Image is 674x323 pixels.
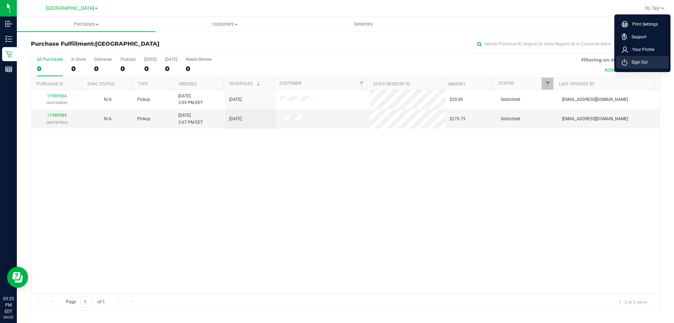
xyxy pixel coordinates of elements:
div: In Store [71,57,86,62]
span: Print Settings [628,21,658,28]
button: N/A [104,116,112,122]
div: Deliveries [94,57,112,62]
p: 03:23 PM EDT [3,296,14,315]
a: Type [138,82,148,86]
div: 0 [165,65,177,73]
span: [DATE] [229,116,242,122]
span: [DATE] 3:07 PM EDT [178,112,203,125]
input: Search Purchase ID, Original ID, State Registry ID or Customer Name... [474,39,614,49]
span: Page of 1 [60,297,111,308]
span: Purchases [17,21,156,27]
div: All Purchases [37,57,63,62]
a: 11989564 [47,93,67,98]
div: [DATE] [144,57,157,62]
a: Customer [279,81,301,86]
a: 11989584 [47,113,67,118]
span: Not Applicable [104,116,112,121]
input: 1 [80,297,93,308]
span: Deliveries [344,21,383,27]
li: Sign Out [616,56,669,69]
span: 1 - 2 of 2 items [613,297,653,307]
span: [GEOGRAPHIC_DATA] [46,5,94,11]
span: Customers [156,21,294,27]
a: Support [622,33,666,40]
span: $276.75 [450,116,465,122]
a: Last Updated By [559,82,594,86]
a: State Registry ID [373,82,410,86]
h3: Purchase Fulfillment: [31,41,240,47]
div: 0 [186,65,212,73]
a: Filter [542,78,553,90]
p: (326769806) [35,99,78,106]
a: Customers [156,17,294,32]
p: (326767953) [35,119,78,126]
span: Submitted [501,96,520,103]
span: Pickup [137,96,150,103]
a: Purchases [17,17,156,32]
span: Hi, Tay! [645,5,661,11]
a: Deliveries [294,17,433,32]
div: 0 [94,65,112,73]
span: [DATE] 3:05 PM EDT [178,93,203,106]
inline-svg: Retail [5,51,12,58]
button: Active only [600,64,633,76]
a: Status [498,81,514,86]
span: Not Applicable [104,97,112,102]
a: Sync Status [87,82,114,86]
div: 0 [71,65,86,73]
button: N/A [104,96,112,103]
a: Ordered [179,82,197,86]
div: [DATE] [165,57,177,62]
span: [DATE] [229,96,242,103]
span: Filtering on status: [581,57,627,63]
a: Purchase ID [37,82,63,86]
inline-svg: Inbound [5,20,12,27]
span: [EMAIL_ADDRESS][DOMAIN_NAME] [562,96,628,103]
inline-svg: Inventory [5,35,12,43]
span: $20.00 [450,96,463,103]
span: Pickup [137,116,150,122]
div: 0 [120,65,136,73]
iframe: Resource center [7,267,28,288]
div: 0 [144,65,157,73]
inline-svg: Reports [5,66,12,73]
span: Support [627,33,647,40]
p: 09/22 [3,315,14,320]
a: Amount [448,82,465,86]
div: Needs Review [186,57,212,62]
div: PickUps [120,57,136,62]
span: [EMAIL_ADDRESS][DOMAIN_NAME] [562,116,628,122]
div: 0 [37,65,63,73]
span: Submitted [501,116,520,122]
a: Filter [356,78,367,90]
a: Scheduled [229,81,261,86]
span: [GEOGRAPHIC_DATA] [95,40,159,47]
span: Your Profile [628,46,654,53]
span: Sign Out [627,59,648,66]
